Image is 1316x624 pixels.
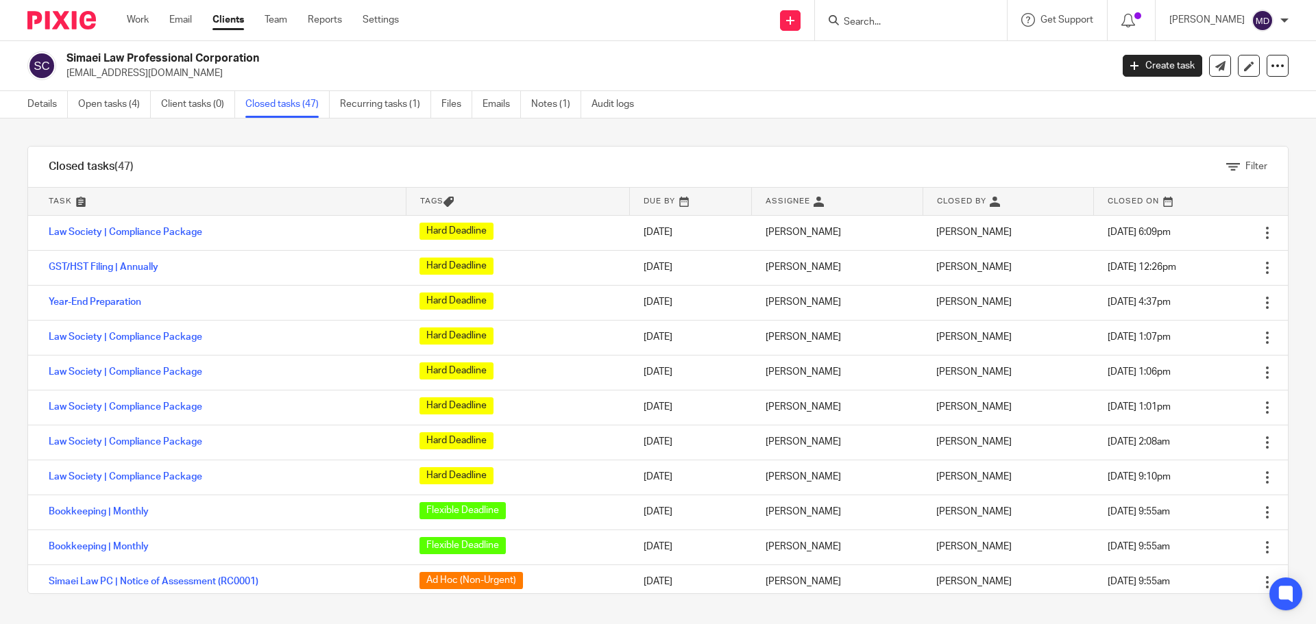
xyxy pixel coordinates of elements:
a: Simaei Law PC | Notice of Assessment (RC0001) [49,577,258,586]
span: Flexible Deadline [419,537,506,554]
span: [PERSON_NAME] [936,577,1012,586]
span: [PERSON_NAME] [936,367,1012,377]
td: [DATE] [630,529,752,564]
a: Open tasks (4) [78,91,151,118]
span: [DATE] 4:37pm [1108,297,1171,307]
a: Recurring tasks (1) [340,91,431,118]
a: Email [169,13,192,27]
h2: Simaei Law Professional Corporation [66,51,895,66]
span: Ad Hoc (Non-Urgent) [419,572,523,589]
td: [PERSON_NAME] [752,285,923,320]
span: [PERSON_NAME] [936,472,1012,482]
span: [DATE] 1:07pm [1108,332,1171,342]
td: [DATE] [630,564,752,599]
td: [DATE] [630,390,752,425]
td: [PERSON_NAME] [752,425,923,460]
span: [DATE] 12:26pm [1108,262,1176,272]
td: [PERSON_NAME] [752,355,923,390]
span: [DATE] 1:06pm [1108,367,1171,377]
span: [DATE] 9:10pm [1108,472,1171,482]
a: Client tasks (0) [161,91,235,118]
a: Bookkeeping | Monthly [49,507,149,516]
a: Settings [363,13,399,27]
a: Create task [1123,55,1202,77]
a: Closed tasks (47) [245,91,330,118]
td: [PERSON_NAME] [752,460,923,495]
span: Hard Deadline [419,432,493,449]
span: Get Support [1040,15,1093,25]
td: [PERSON_NAME] [752,390,923,425]
a: Team [265,13,287,27]
a: Law Society | Compliance Package [49,437,202,447]
span: [PERSON_NAME] [936,262,1012,272]
img: Pixie [27,11,96,29]
a: Notes (1) [531,91,581,118]
span: [PERSON_NAME] [936,227,1012,237]
td: [PERSON_NAME] [752,215,923,250]
span: [DATE] 6:09pm [1108,227,1171,237]
a: Year-End Preparation [49,297,141,307]
td: [PERSON_NAME] [752,529,923,564]
span: Flexible Deadline [419,502,506,519]
input: Search [842,16,966,29]
p: [PERSON_NAME] [1169,13,1245,27]
span: (47) [114,161,134,172]
a: Work [127,13,149,27]
a: Clients [212,13,244,27]
span: [DATE] 1:01pm [1108,402,1171,412]
span: Hard Deadline [419,327,493,345]
a: Emails [483,91,521,118]
span: [DATE] 9:55am [1108,507,1170,516]
img: svg%3E [27,51,56,80]
span: [PERSON_NAME] [936,332,1012,342]
a: Reports [308,13,342,27]
img: svg%3E [1252,10,1274,32]
td: [PERSON_NAME] [752,495,923,529]
td: [DATE] [630,355,752,390]
a: Law Society | Compliance Package [49,227,202,237]
td: [DATE] [630,495,752,529]
span: Filter [1245,162,1267,171]
span: Hard Deadline [419,292,493,310]
a: Law Society | Compliance Package [49,367,202,377]
a: Law Society | Compliance Package [49,402,202,412]
td: [DATE] [630,215,752,250]
th: Tags [406,188,629,215]
td: [DATE] [630,250,752,285]
td: [DATE] [630,320,752,355]
a: GST/HST Filing | Annually [49,262,158,272]
td: [PERSON_NAME] [752,250,923,285]
td: [PERSON_NAME] [752,564,923,599]
span: [PERSON_NAME] [936,437,1012,447]
span: Hard Deadline [419,223,493,240]
span: [DATE] 2:08am [1108,437,1170,447]
a: Details [27,91,68,118]
span: Hard Deadline [419,467,493,484]
span: Hard Deadline [419,258,493,275]
span: [PERSON_NAME] [936,297,1012,307]
a: Law Society | Compliance Package [49,332,202,342]
td: [DATE] [630,425,752,460]
td: [PERSON_NAME] [752,320,923,355]
p: [EMAIL_ADDRESS][DOMAIN_NAME] [66,66,1102,80]
span: Hard Deadline [419,362,493,379]
span: [PERSON_NAME] [936,402,1012,412]
span: [PERSON_NAME] [936,542,1012,551]
a: Files [441,91,472,118]
h1: Closed tasks [49,160,134,174]
a: Audit logs [592,91,644,118]
span: [DATE] 9:55am [1108,542,1170,551]
td: [DATE] [630,460,752,495]
span: Hard Deadline [419,397,493,414]
a: Bookkeeping | Monthly [49,542,149,551]
span: [DATE] 9:55am [1108,577,1170,586]
a: Law Society | Compliance Package [49,472,202,482]
span: [PERSON_NAME] [936,507,1012,516]
td: [DATE] [630,285,752,320]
